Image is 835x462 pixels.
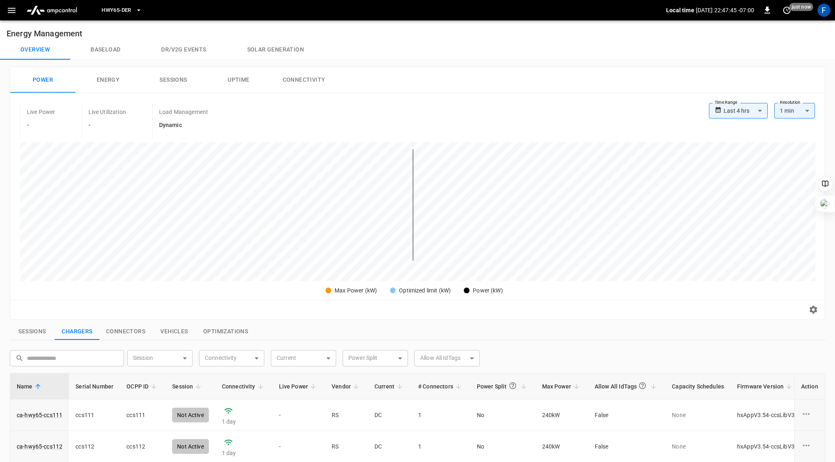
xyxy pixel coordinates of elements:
label: Resolution [780,99,800,106]
td: hxAppV3.54-ccsLibV3.4 [731,400,806,431]
span: Live Power [279,382,319,391]
button: set refresh interval [780,4,793,17]
p: 1 day [222,449,266,457]
span: HWY65-DER [102,6,131,15]
span: # Connectors [418,382,464,391]
a: ca-hwy65-ccs111 [17,411,62,419]
button: Baseload [70,40,141,60]
button: Dr/V2G events [141,40,226,60]
p: 1 day [222,417,266,426]
span: Name [17,382,43,391]
div: Max Power (kW) [334,286,377,295]
td: RS [325,400,368,431]
span: Connectivity [222,382,266,391]
td: 1 [412,400,470,431]
button: show latest connectors [100,323,152,340]
span: Max Power [542,382,582,391]
td: ccs111 [120,400,166,431]
th: Action [794,373,825,400]
div: Optimized limit (kW) [399,286,451,295]
div: 1 min [774,103,815,118]
span: Power Split [477,378,529,394]
div: Not Active [172,439,209,454]
button: Uptime [206,67,271,93]
td: DC [368,400,412,431]
p: Local time [666,6,694,14]
button: HWY65-DER [98,2,145,18]
span: Firmware Version [737,382,794,391]
p: Live Utilization [89,108,126,116]
th: Capacity Schedules [665,373,731,400]
p: None [672,411,724,419]
button: Connectivity [271,67,337,93]
span: just now [789,3,813,11]
button: Power [10,67,75,93]
span: OCPP ID [126,382,159,391]
td: No [470,400,536,431]
th: Serial Number [69,373,120,400]
img: ampcontrol.io logo [23,2,80,18]
td: 240 kW [536,400,588,431]
span: Session [172,382,204,391]
td: ccs111 [69,400,120,431]
button: show latest vehicles [152,323,197,340]
button: show latest sessions [10,323,55,340]
td: False [588,400,665,431]
div: charge point options [801,440,818,453]
h6: - [89,121,126,130]
button: Sessions [141,67,206,93]
label: Time Range [715,99,738,106]
div: Last 4 hrs [724,103,768,118]
a: ca-hwy65-ccs112 [17,442,62,451]
span: Allow All IdTags [595,378,659,394]
p: Live Power [27,108,55,116]
span: Current [374,382,405,391]
td: - [272,400,326,431]
button: Energy [75,67,141,93]
button: Solar generation [227,40,324,60]
div: Power (kW) [473,286,503,295]
div: Not Active [172,408,209,422]
p: None [672,442,724,451]
p: Load Management [159,108,208,116]
span: Vendor [332,382,361,391]
div: profile-icon [817,4,831,17]
h6: Dynamic [159,121,208,130]
p: [DATE] 22:47:45 -07:00 [696,6,754,14]
h6: - [27,121,55,130]
div: charge point options [801,409,818,421]
button: show latest optimizations [197,323,255,340]
button: show latest charge points [55,323,100,340]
